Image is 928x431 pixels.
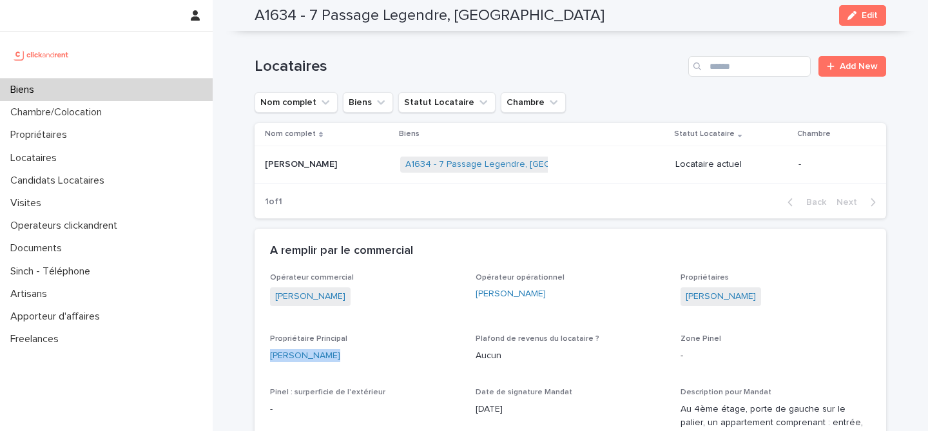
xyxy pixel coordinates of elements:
[255,186,293,218] p: 1 of 1
[255,146,886,183] tr: [PERSON_NAME][PERSON_NAME] A1634 - 7 Passage Legendre, [GEOGRAPHIC_DATA] Locataire actuel-
[798,159,865,170] p: -
[839,5,886,26] button: Edit
[255,57,683,76] h1: Locataires
[798,198,826,207] span: Back
[5,242,72,254] p: Documents
[476,274,565,282] span: Opérateur opérationnel
[777,196,831,208] button: Back
[5,129,77,141] p: Propriétaires
[10,42,73,68] img: UCB0brd3T0yccxBKYDjQ
[255,6,604,25] h2: A1634 - 7 Passage Legendre, [GEOGRAPHIC_DATA]
[476,403,666,416] p: [DATE]
[862,11,878,20] span: Edit
[343,92,393,113] button: Biens
[681,388,771,396] span: Description pour Mandat
[675,159,788,170] p: Locataire actuel
[270,403,460,416] p: -
[840,62,878,71] span: Add New
[399,127,420,141] p: Biens
[836,198,865,207] span: Next
[5,84,44,96] p: Biens
[255,92,338,113] button: Nom complet
[275,290,345,303] a: [PERSON_NAME]
[476,349,666,363] p: Aucun
[5,333,69,345] p: Freelances
[5,197,52,209] p: Visites
[476,287,546,301] a: [PERSON_NAME]
[5,311,110,323] p: Apporteur d'affaires
[674,127,735,141] p: Statut Locataire
[476,388,572,396] span: Date de signature Mandat
[797,127,831,141] p: Chambre
[398,92,496,113] button: Statut Locataire
[270,335,347,343] span: Propriétaire Principal
[5,175,115,187] p: Candidats Locataires
[5,106,112,119] p: Chambre/Colocation
[5,152,67,164] p: Locataires
[681,349,871,363] p: -
[501,92,566,113] button: Chambre
[265,157,340,170] p: [PERSON_NAME]
[270,274,354,282] span: Opérateur commercial
[476,335,599,343] span: Plafond de revenus du locataire ?
[681,335,721,343] span: Zone Pinel
[5,288,57,300] p: Artisans
[5,265,101,278] p: Sinch - Téléphone
[265,127,316,141] p: Nom complet
[831,196,886,208] button: Next
[688,56,811,77] input: Search
[270,388,385,396] span: Pinel : surperficie de l'extérieur
[270,244,413,258] h2: A remplir par le commercial
[818,56,886,77] a: Add New
[405,159,619,170] a: A1634 - 7 Passage Legendre, [GEOGRAPHIC_DATA]
[270,349,340,363] a: [PERSON_NAME]
[681,274,729,282] span: Propriétaires
[5,220,128,232] p: Operateurs clickandrent
[686,290,756,303] a: [PERSON_NAME]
